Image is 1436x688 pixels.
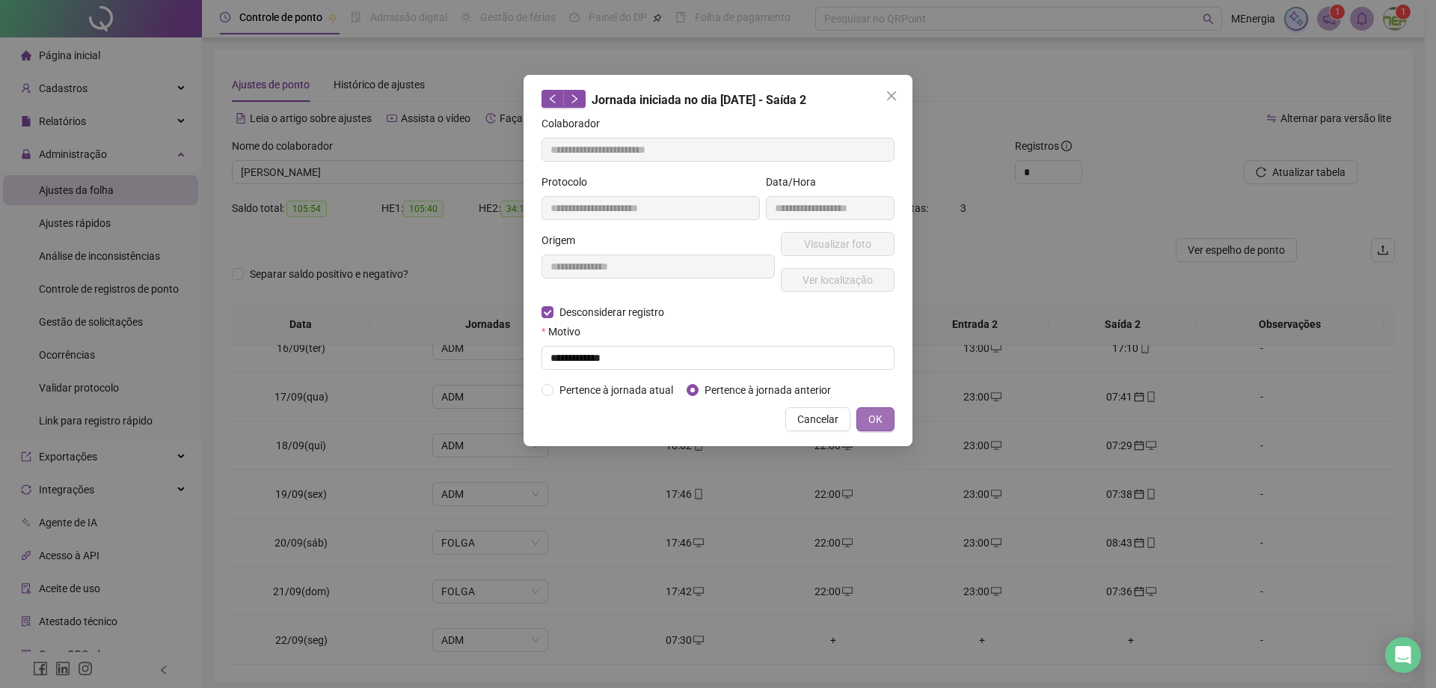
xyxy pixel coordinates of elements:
span: Desconsiderar registro [553,304,670,320]
span: close [886,90,897,102]
div: Jornada iniciada no dia [DATE] - Saída 2 [541,90,895,109]
label: Motivo [541,323,590,340]
button: left [541,90,564,108]
span: right [569,94,580,104]
span: Pertence à jornada anterior [699,382,837,398]
span: Pertence à jornada atual [553,382,679,398]
div: Open Intercom Messenger [1385,637,1421,673]
button: OK [856,407,895,431]
span: Cancelar [797,411,838,427]
label: Origem [541,232,585,249]
button: Ver localização [781,268,895,292]
span: left [547,94,558,104]
label: Data/Hora [766,174,826,190]
span: OK [868,411,883,427]
button: Visualizar foto [781,232,895,256]
button: Cancelar [785,407,850,431]
label: Colaborador [541,115,610,132]
button: right [563,90,586,108]
button: Close [880,84,903,108]
label: Protocolo [541,174,597,190]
